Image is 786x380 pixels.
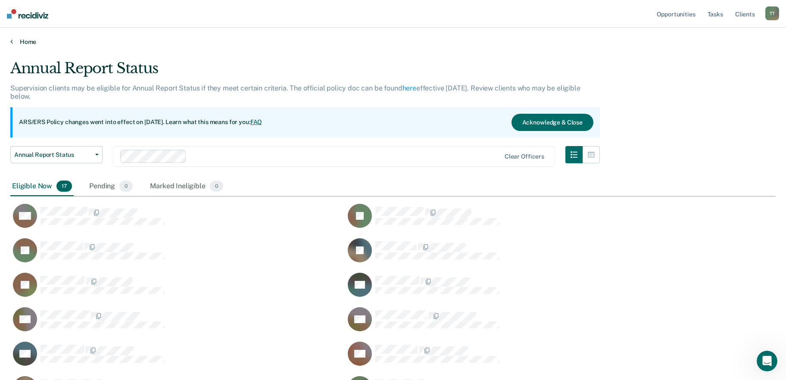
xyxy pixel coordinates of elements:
[10,177,74,196] div: Eligible Now17
[10,272,345,307] div: CaseloadOpportunityCell-01457315
[10,203,345,238] div: CaseloadOpportunityCell-07772290
[10,238,345,272] div: CaseloadOpportunityCell-06322892
[10,146,103,163] button: Annual Report Status
[402,84,416,92] a: here
[512,114,593,131] button: Acknowledge & Close
[757,351,777,371] iframe: Intercom live chat
[56,181,72,192] span: 17
[345,238,680,272] div: CaseloadOpportunityCell-02071590
[19,118,262,127] p: ARS/ERS Policy changes went into effect on [DATE]. Learn what this means for you:
[345,272,680,307] div: CaseloadOpportunityCell-05032766
[345,341,680,376] div: CaseloadOpportunityCell-02492343
[119,181,133,192] span: 0
[10,59,600,84] div: Annual Report Status
[250,118,262,125] a: FAQ
[765,6,779,20] div: T T
[87,177,134,196] div: Pending0
[14,151,92,159] span: Annual Report Status
[505,153,544,160] div: Clear officers
[345,203,680,238] div: CaseloadOpportunityCell-01939616
[10,341,345,376] div: CaseloadOpportunityCell-05861945
[148,177,225,196] div: Marked Ineligible0
[10,84,580,100] p: Supervision clients may be eligible for Annual Report Status if they meet certain criteria. The o...
[345,307,680,341] div: CaseloadOpportunityCell-04285172
[765,6,779,20] button: TT
[10,38,776,46] a: Home
[10,307,345,341] div: CaseloadOpportunityCell-02779706
[7,9,48,19] img: Recidiviz
[210,181,223,192] span: 0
